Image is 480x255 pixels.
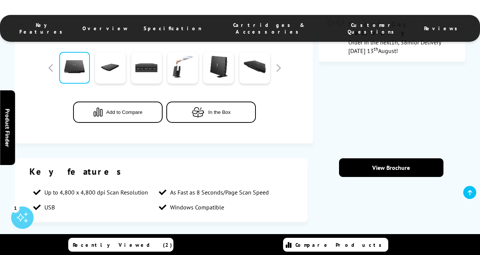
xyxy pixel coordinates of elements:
[424,25,461,32] span: Reviews
[217,22,322,35] span: Cartridges & Accessories
[4,108,11,147] span: Product Finder
[170,189,269,196] span: As Fast as 8 Seconds/Page Scan Speed
[29,166,293,177] div: Key features
[44,203,55,211] span: USB
[106,109,142,115] span: Add to Compare
[208,109,230,115] span: In the Box
[11,204,19,212] div: 1
[144,25,202,32] span: Specification
[19,22,68,35] span: Key Features
[73,102,163,123] button: Add to Compare
[326,11,458,54] div: modal_delivery
[295,242,386,248] span: Compare Products
[283,238,388,252] a: Compare Products
[339,158,443,177] a: View Brochure
[336,22,409,35] span: Customer Questions
[44,189,148,196] span: Up to 4,800 x 4,800 dpi Scan Resolution
[170,203,224,211] span: Windows Compatible
[166,102,256,123] button: In the Box
[82,25,129,32] span: Overview
[374,46,378,52] sup: th
[22,233,300,245] div: View Detailed Specification
[68,238,173,252] a: Recently Viewed (2)
[73,242,172,248] span: Recently Viewed (2)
